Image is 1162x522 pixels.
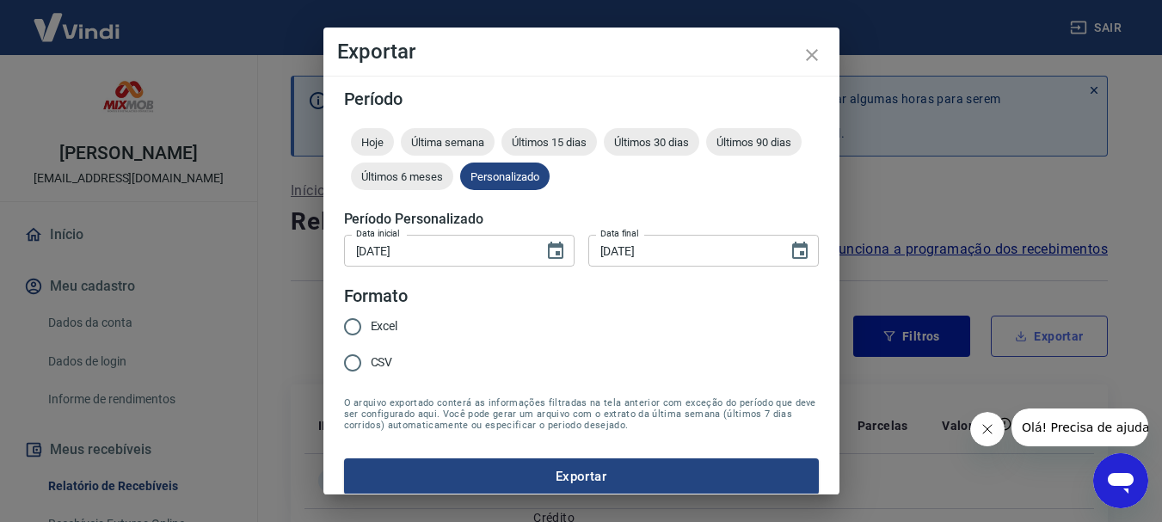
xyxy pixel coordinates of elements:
span: Últimos 15 dias [501,136,597,149]
span: Últimos 90 dias [706,136,802,149]
label: Data inicial [356,227,400,240]
span: CSV [371,353,393,372]
span: Hoje [351,136,394,149]
button: Choose date, selected date is 25 de set de 2025 [783,234,817,268]
iframe: Mensagem da empresa [1011,408,1148,446]
h5: Período Personalizado [344,211,819,228]
h4: Exportar [337,41,826,62]
div: Personalizado [460,163,550,190]
button: Exportar [344,458,819,494]
div: Últimos 15 dias [501,128,597,156]
div: Últimos 30 dias [604,128,699,156]
iframe: Botão para abrir a janela de mensagens [1093,453,1148,508]
span: Personalizado [460,170,550,183]
button: close [791,34,833,76]
div: Última semana [401,128,495,156]
span: O arquivo exportado conterá as informações filtradas na tela anterior com exceção do período que ... [344,397,819,431]
span: Últimos 30 dias [604,136,699,149]
span: Última semana [401,136,495,149]
input: DD/MM/YYYY [588,235,776,267]
span: Últimos 6 meses [351,170,453,183]
label: Data final [600,227,639,240]
legend: Formato [344,284,409,309]
div: Últimos 6 meses [351,163,453,190]
span: Excel [371,317,398,335]
button: Choose date, selected date is 23 de set de 2025 [538,234,573,268]
iframe: Fechar mensagem [970,412,1005,446]
div: Hoje [351,128,394,156]
input: DD/MM/YYYY [344,235,532,267]
span: Olá! Precisa de ajuda? [10,12,144,26]
div: Últimos 90 dias [706,128,802,156]
h5: Período [344,90,819,107]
